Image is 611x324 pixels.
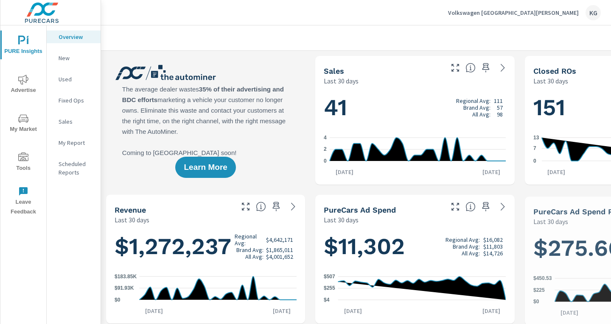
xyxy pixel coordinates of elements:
p: Regional Avg: [456,97,490,104]
p: Volkswagen [GEOGRAPHIC_DATA][PERSON_NAME] [448,9,579,17]
p: Last 30 days [115,215,149,225]
text: 0 [533,158,536,164]
div: My Report [47,136,101,149]
div: Used [47,73,101,86]
div: Fixed Ops [47,94,101,107]
a: See more details in report [286,200,300,213]
span: Save this to your personalized report [269,200,283,213]
button: Make Fullscreen [448,61,462,75]
p: Sales [59,117,94,126]
p: Regional Avg: [235,233,263,246]
p: All Avg: [245,253,263,260]
span: My Market [3,114,44,134]
p: [DATE] [338,307,368,315]
span: Learn More [184,163,227,171]
text: 0 [324,158,327,164]
h1: $1,272,237 [115,232,297,260]
button: Make Fullscreen [239,200,252,213]
text: $450.53 [533,275,552,281]
div: Scheduled Reports [47,158,101,179]
text: $0 [533,299,539,305]
p: Brand Avg: [453,243,480,250]
p: Regional Avg: [446,236,480,243]
p: $4,001,652 [266,253,293,260]
span: Advertise [3,75,44,95]
p: [DATE] [476,307,506,315]
p: All Avg: [472,111,490,118]
h1: 41 [324,93,506,122]
p: $14,726 [483,250,503,257]
div: nav menu [0,25,46,220]
p: $11,803 [483,243,503,250]
p: [DATE] [139,307,169,315]
p: 57 [497,104,503,111]
p: All Avg: [462,250,480,257]
p: $1,865,011 [266,246,293,253]
span: Total sales revenue over the selected date range. [Source: This data is sourced from the dealer’s... [256,202,266,212]
div: New [47,52,101,64]
h5: Sales [324,66,344,75]
span: Save this to your personalized report [479,61,493,75]
p: Last 30 days [533,76,568,86]
p: [DATE] [330,168,359,176]
p: My Report [59,138,94,147]
text: $225 [533,287,545,293]
p: Brand Avg: [236,246,263,253]
text: $4 [324,297,330,303]
p: [DATE] [476,168,506,176]
text: 13 [533,135,539,141]
p: Fixed Ops [59,96,94,105]
p: [DATE] [541,168,571,176]
p: $4,642,171 [266,236,293,243]
span: Tools [3,152,44,173]
p: Scheduled Reports [59,160,94,177]
p: [DATE] [267,307,297,315]
span: PURE Insights [3,36,44,56]
text: $183.85K [115,274,137,280]
text: $91.93K [115,285,134,291]
h1: $11,302 [324,232,506,261]
text: 4 [324,135,327,141]
button: Learn More [175,157,235,178]
p: 111 [494,97,503,104]
p: Brand Avg: [463,104,490,111]
span: Total cost of media for all PureCars channels for the selected dealership group over the selected... [465,202,476,212]
a: See more details in report [496,200,510,213]
h5: Revenue [115,205,146,214]
p: New [59,54,94,62]
p: [DATE] [555,308,584,317]
div: Overview [47,30,101,43]
text: $0 [115,297,121,303]
span: Save this to your personalized report [479,200,493,213]
text: 2 [324,147,327,152]
p: 98 [497,111,503,118]
span: Leave Feedback [3,186,44,217]
p: $16,082 [483,236,503,243]
span: Number of vehicles sold by the dealership over the selected date range. [Source: This data is sou... [465,63,476,73]
h5: Closed ROs [533,66,576,75]
text: $255 [324,285,335,291]
p: Last 30 days [324,76,359,86]
div: KG [586,5,601,20]
text: 7 [533,145,536,151]
p: Used [59,75,94,83]
div: Sales [47,115,101,128]
p: Last 30 days [533,216,568,227]
h5: PureCars Ad Spend [324,205,396,214]
a: See more details in report [496,61,510,75]
text: $507 [324,274,335,280]
p: Last 30 days [324,215,359,225]
button: Make Fullscreen [448,200,462,213]
p: Overview [59,33,94,41]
